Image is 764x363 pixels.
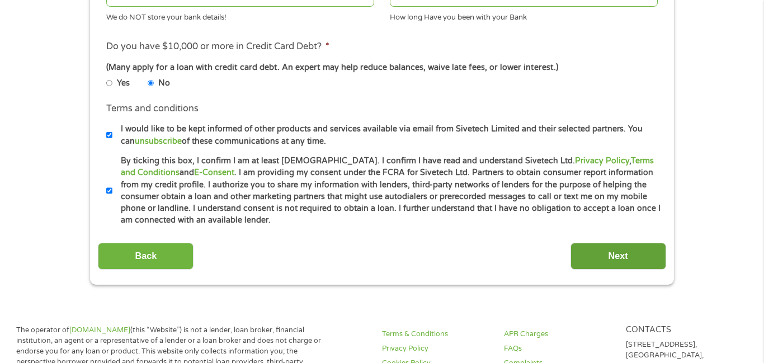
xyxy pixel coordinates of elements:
label: No [158,77,170,89]
label: Terms and conditions [106,103,199,115]
input: Next [570,243,666,270]
label: By ticking this box, I confirm I am at least [DEMOGRAPHIC_DATA]. I confirm I have read and unders... [112,155,661,227]
a: unsubscribe [135,136,182,146]
a: E-Consent [194,168,234,177]
a: FAQs [504,343,626,354]
a: Privacy Policy [382,343,504,354]
a: Terms & Conditions [382,329,504,340]
label: I would like to be kept informed of other products and services available via email from Sivetech... [112,123,661,147]
div: We do NOT store your bank details! [106,8,374,23]
input: Back [98,243,194,270]
a: APR Charges [504,329,626,340]
label: Do you have $10,000 or more in Credit Card Debt? [106,41,329,53]
a: [DOMAIN_NAME] [69,326,130,334]
div: (Many apply for a loan with credit card debt. An expert may help reduce balances, waive late fees... [106,62,658,74]
div: How long Have you been with your Bank [390,8,658,23]
label: Yes [117,77,130,89]
h4: Contacts [626,325,748,336]
a: Privacy Policy [575,156,629,166]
